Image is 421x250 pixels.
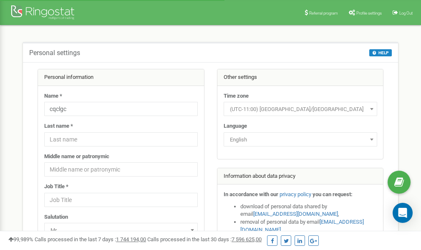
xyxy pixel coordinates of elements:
input: Job Title [44,193,198,207]
div: Other settings [217,69,383,86]
input: Last name [44,132,198,146]
a: [EMAIL_ADDRESS][DOMAIN_NAME] [253,211,338,217]
strong: In accordance with our [224,191,278,197]
span: Profile settings [356,11,382,15]
span: (UTC-11:00) Pacific/Midway [227,104,374,115]
span: English [224,132,377,146]
label: Name * [44,92,62,100]
label: Time zone [224,92,249,100]
span: Calls processed in the last 30 days : [147,236,262,242]
u: 7 596 625,00 [232,236,262,242]
li: removal of personal data by email , [240,218,377,234]
span: Mr. [44,223,198,237]
label: Salutation [44,213,68,221]
span: (UTC-11:00) Pacific/Midway [224,102,377,116]
h5: Personal settings [29,49,80,57]
u: 1 744 194,00 [116,236,146,242]
div: Open Intercom Messenger [393,203,413,223]
span: Mr. [47,225,195,236]
span: English [227,134,374,146]
label: Language [224,122,247,130]
span: Log Out [399,11,413,15]
div: Information about data privacy [217,168,383,185]
input: Middle name or patronymic [44,162,198,177]
label: Job Title * [44,183,68,191]
strong: you can request: [313,191,353,197]
label: Middle name or patronymic [44,153,109,161]
span: Referral program [309,11,338,15]
input: Name [44,102,198,116]
a: privacy policy [280,191,311,197]
li: download of personal data shared by email , [240,203,377,218]
span: 99,989% [8,236,33,242]
label: Last name * [44,122,73,130]
div: Personal information [38,69,204,86]
span: Calls processed in the last 7 days : [35,236,146,242]
button: HELP [369,49,392,56]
